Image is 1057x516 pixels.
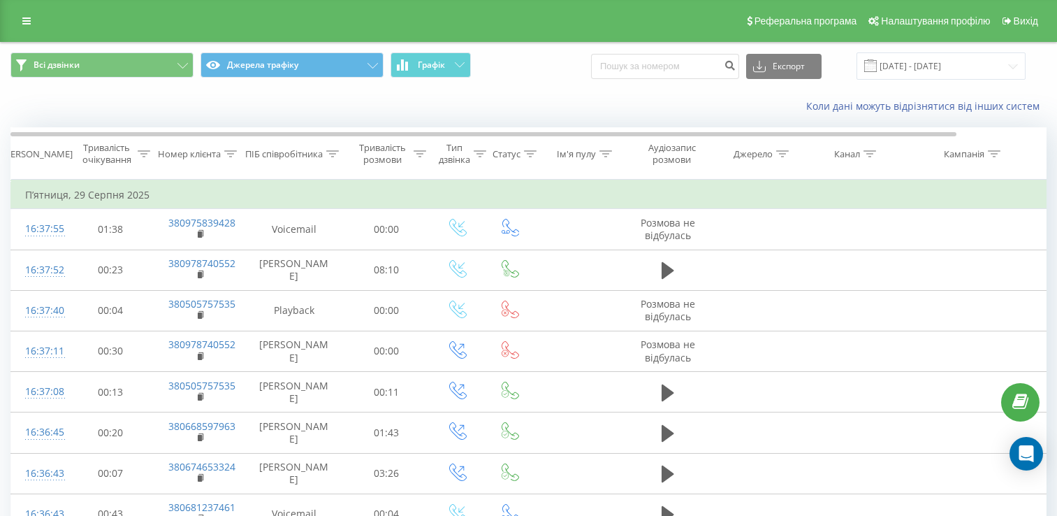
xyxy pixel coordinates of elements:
[641,297,695,323] span: Розмова не відбулась
[168,501,235,514] a: 380681237461
[881,15,990,27] span: Налаштування профілю
[557,148,596,160] div: Ім'я пулу
[25,215,53,243] div: 16:37:55
[168,460,235,473] a: 380674653324
[746,54,822,79] button: Експорт
[343,331,430,371] td: 00:00
[67,331,154,371] td: 00:30
[245,290,343,331] td: Playback
[355,142,410,166] div: Тривалість розмови
[168,216,235,229] a: 380975839428
[245,413,343,453] td: [PERSON_NAME]
[158,148,221,160] div: Номер клієнта
[67,453,154,494] td: 00:07
[591,54,739,79] input: Пошук за номером
[168,257,235,270] a: 380978740552
[25,257,53,284] div: 16:37:52
[343,209,430,250] td: 00:00
[79,142,134,166] div: Тривалість очікування
[343,372,430,413] td: 00:11
[944,148,984,160] div: Кампанія
[168,379,235,392] a: 380505757535
[493,148,520,160] div: Статус
[439,142,470,166] div: Тип дзвінка
[1009,437,1043,471] div: Open Intercom Messenger
[834,148,860,160] div: Канал
[1014,15,1038,27] span: Вихід
[201,52,384,78] button: Джерела трафіку
[25,297,53,324] div: 16:37:40
[67,372,154,413] td: 00:13
[67,290,154,331] td: 00:04
[245,148,323,160] div: ПІБ співробітника
[734,148,773,160] div: Джерело
[67,413,154,453] td: 00:20
[168,420,235,433] a: 380668597963
[245,209,343,250] td: Voicemail
[641,216,695,242] span: Розмова не відбулась
[245,453,343,494] td: [PERSON_NAME]
[638,142,706,166] div: Аудіозапис розмови
[168,338,235,351] a: 380978740552
[641,338,695,364] span: Розмова не відбулась
[343,453,430,494] td: 03:26
[67,250,154,290] td: 00:23
[245,372,343,413] td: [PERSON_NAME]
[391,52,471,78] button: Графік
[67,209,154,250] td: 01:38
[418,60,445,70] span: Графік
[168,297,235,310] a: 380505757535
[343,290,430,331] td: 00:00
[25,378,53,406] div: 16:37:08
[25,338,53,365] div: 16:37:11
[755,15,857,27] span: Реферальна програма
[343,250,430,290] td: 08:10
[2,148,73,160] div: [PERSON_NAME]
[25,460,53,487] div: 16:36:43
[245,331,343,371] td: [PERSON_NAME]
[34,59,80,71] span: Всі дзвінки
[806,99,1047,113] a: Коли дані можуть відрізнятися вiд інших систем
[10,52,194,78] button: Всі дзвінки
[25,419,53,446] div: 16:36:45
[245,250,343,290] td: [PERSON_NAME]
[343,413,430,453] td: 01:43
